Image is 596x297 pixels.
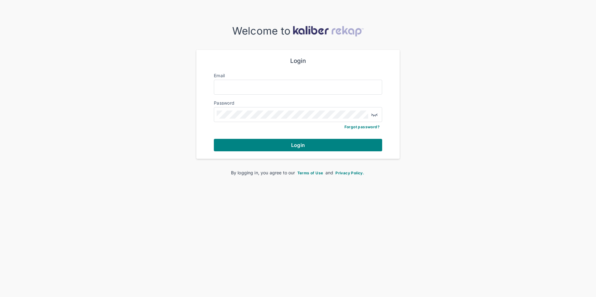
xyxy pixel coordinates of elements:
label: Email [214,73,225,78]
a: Terms of Use [296,170,324,175]
a: Privacy Policy. [334,170,365,175]
span: Login [291,142,305,148]
label: Password [214,100,234,106]
div: By logging in, you agree to our and [206,169,390,176]
a: Forgot password? [344,125,380,129]
img: eye-closed.fa43b6e4.svg [371,111,378,118]
button: Login [214,139,382,151]
img: kaliber-logo [293,26,364,36]
div: Login [214,57,382,65]
span: Terms of Use [297,171,323,175]
span: Privacy Policy. [335,171,364,175]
